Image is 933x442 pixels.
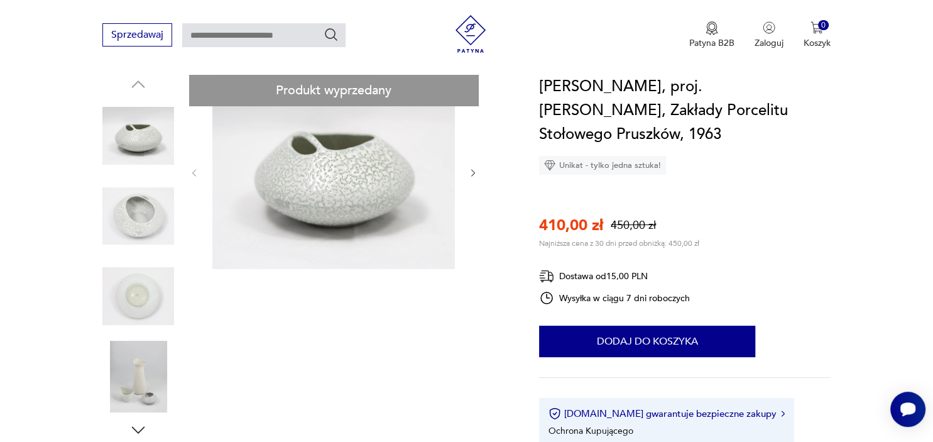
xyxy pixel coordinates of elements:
iframe: Smartsupp widget button [890,392,925,427]
div: Unikat - tylko jedna sztuka! [539,156,666,175]
img: Ikona medalu [706,21,718,35]
li: Ochrona Kupującego [548,425,633,437]
a: Ikona medaluPatyna B2B [689,21,734,49]
button: [DOMAIN_NAME] gwarantuje bezpieczne zakupy [548,407,784,420]
img: Ikona strzałki w prawo [781,411,785,417]
button: Dodaj do koszyka [539,326,755,357]
img: Patyna - sklep z meblami i dekoracjami vintage [452,15,489,53]
button: Szukaj [324,27,339,42]
div: 0 [818,20,829,31]
p: Najniższa cena z 30 dni przed obniżką: 450,00 zł [539,238,699,248]
img: Zdjęcie produktu Wazon ikebana, proj. Wiesława Gołajewska, Zakłady Porcelitu Stołowego Pruszków, ... [102,260,174,332]
div: Wysyłka w ciągu 7 dni roboczych [539,290,690,306]
button: 0Koszyk [804,21,831,49]
button: Zaloguj [755,21,783,49]
img: Ikona diamentu [544,160,555,171]
p: Koszyk [804,37,831,49]
p: 410,00 zł [539,215,603,236]
h1: [PERSON_NAME], proj. [PERSON_NAME], Zakłady Porcelitu Stołowego Pruszków, 1963 [539,75,830,146]
img: Zdjęcie produktu Wazon ikebana, proj. Wiesława Gołajewska, Zakłady Porcelitu Stołowego Pruszków, ... [102,180,174,252]
div: Dostawa od 15,00 PLN [539,268,690,284]
p: Patyna B2B [689,37,734,49]
img: Ikona certyfikatu [548,407,561,420]
img: Zdjęcie produktu Wazon ikebana, proj. Wiesława Gołajewska, Zakłady Porcelitu Stołowego Pruszków, ... [212,75,455,269]
img: Zdjęcie produktu Wazon ikebana, proj. Wiesława Gołajewska, Zakłady Porcelitu Stołowego Pruszków, ... [102,341,174,412]
a: Sprzedawaj [102,31,172,40]
img: Ikona koszyka [810,21,823,34]
img: Zdjęcie produktu Wazon ikebana, proj. Wiesława Gołajewska, Zakłady Porcelitu Stołowego Pruszków, ... [102,100,174,172]
div: Produkt wyprzedany [189,75,478,106]
p: Zaloguj [755,37,783,49]
img: Ikona dostawy [539,268,554,284]
img: Ikonka użytkownika [763,21,775,34]
p: 450,00 zł [611,218,656,233]
button: Sprzedawaj [102,23,172,47]
button: Patyna B2B [689,21,734,49]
